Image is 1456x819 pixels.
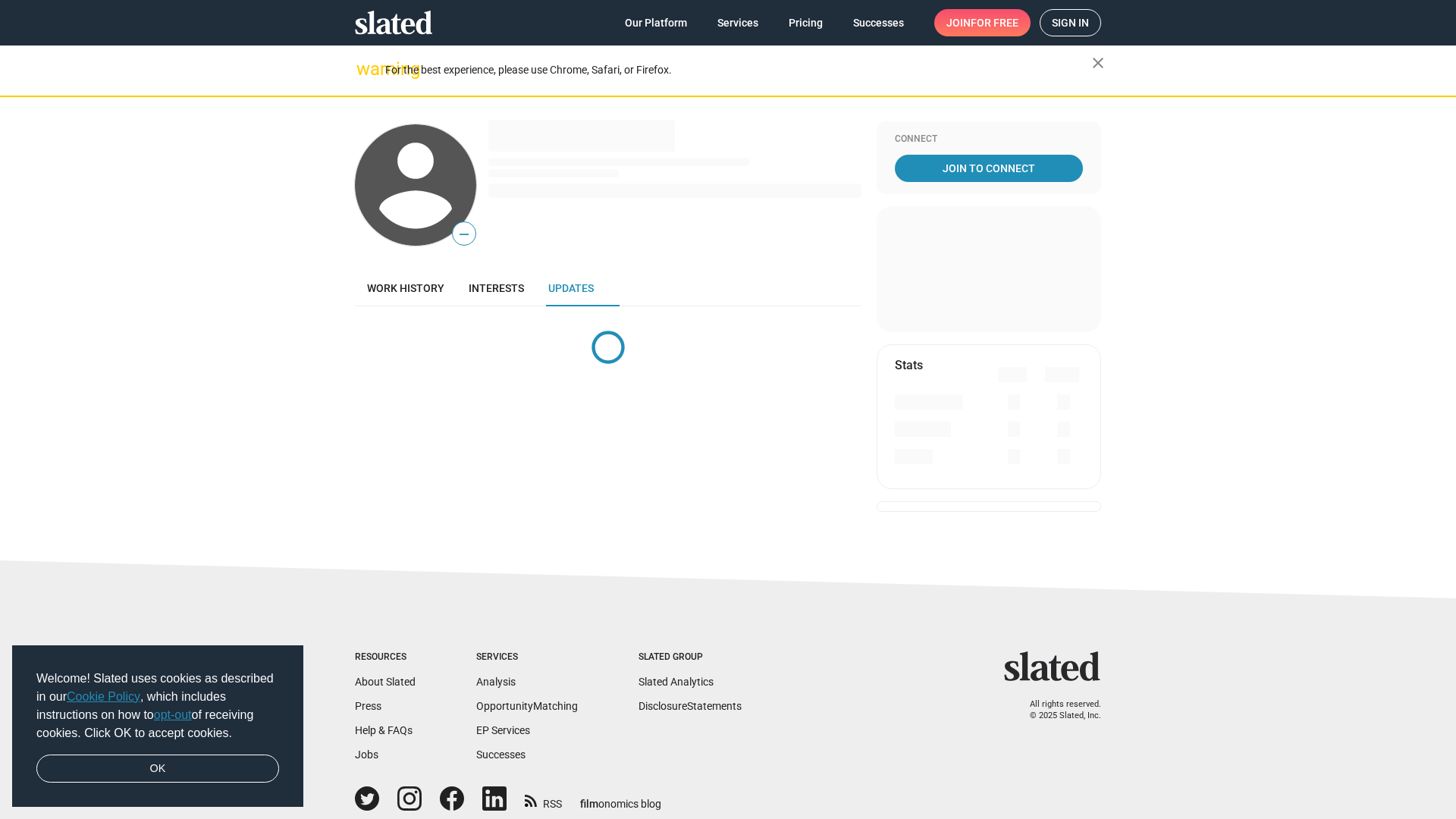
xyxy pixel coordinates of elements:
div: For the best experience, please use Chrome, Safari, or Firefox. [385,60,1092,80]
mat-card-title: Stats [895,357,923,373]
span: Services [717,9,758,36]
a: Our Platform [613,9,699,36]
a: RSS [525,788,562,811]
span: Interests [469,282,524,294]
span: Welcome! Slated uses cookies as described in our , which includes instructions on how to of recei... [36,670,279,742]
a: Join To Connect [895,155,1083,182]
a: EP Services [476,724,530,736]
a: Updates [536,270,606,306]
a: filmonomics blog [580,785,661,811]
a: Services [705,9,770,36]
a: opt-out [154,708,192,721]
a: Successes [476,748,526,761]
a: Jobs [355,748,378,761]
a: Cookie Policy [67,690,140,703]
a: dismiss cookie message [36,755,279,783]
div: Connect [895,133,1083,146]
span: — [453,224,475,244]
span: Work history [367,282,444,294]
a: OpportunityMatching [476,700,578,712]
a: Joinfor free [934,9,1031,36]
span: for free [971,9,1018,36]
a: Slated Analytics [639,676,714,688]
a: Work history [355,270,457,306]
a: Successes [841,9,916,36]
a: Help & FAQs [355,724,413,736]
div: Resources [355,651,416,664]
div: Slated Group [639,651,742,664]
span: Join [946,9,1018,36]
span: Join To Connect [898,155,1080,182]
span: Sign in [1052,10,1089,36]
div: Services [476,651,578,664]
a: Pricing [777,9,835,36]
span: Our Platform [625,9,687,36]
a: Interests [457,270,536,306]
span: Pricing [789,9,823,36]
a: Sign in [1040,9,1101,36]
span: Successes [853,9,904,36]
a: DisclosureStatements [639,700,742,712]
mat-icon: close [1089,54,1107,72]
a: Press [355,700,381,712]
mat-icon: warning [356,60,375,78]
div: cookieconsent [12,645,303,808]
span: film [580,798,598,810]
a: Analysis [476,676,516,688]
a: About Slated [355,676,416,688]
span: Updates [548,282,594,294]
p: All rights reserved. © 2025 Slated, Inc. [1014,699,1101,721]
